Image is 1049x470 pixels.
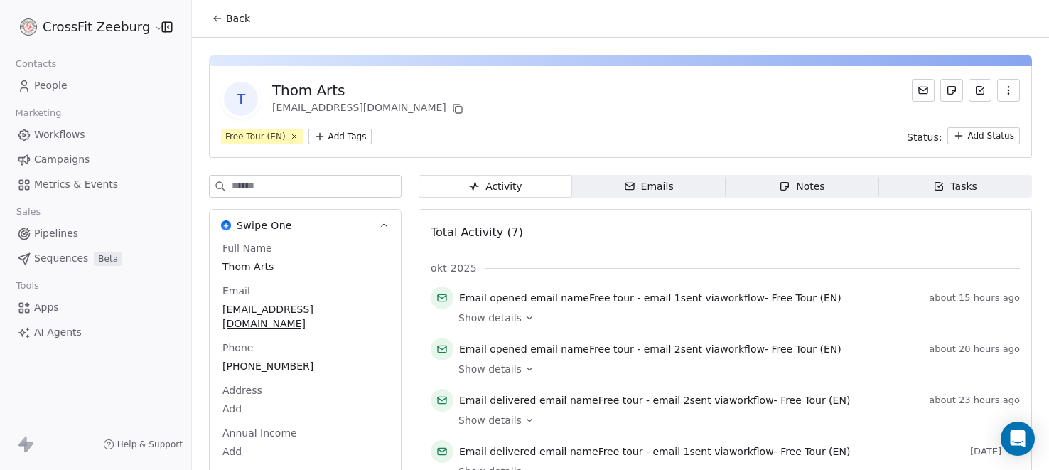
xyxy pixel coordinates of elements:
[589,343,681,355] span: Free tour - email 2
[780,446,850,457] span: Free Tour (EN)
[10,201,47,223] span: Sales
[458,362,1010,376] a: Show details
[598,395,690,406] span: Free tour - email 2
[237,218,292,233] span: Swipe One
[458,413,1010,427] a: Show details
[458,311,522,325] span: Show details
[221,220,231,230] img: Swipe One
[224,82,258,116] span: T
[624,179,674,194] div: Emails
[459,444,850,459] span: email name sent via workflow -
[222,359,388,373] span: [PHONE_NUMBER]
[10,275,45,297] span: Tools
[929,343,1020,355] span: about 20 hours ago
[459,291,841,305] span: email name sent via workflow -
[34,300,59,315] span: Apps
[933,179,977,194] div: Tasks
[459,446,536,457] span: Email delivered
[34,177,118,192] span: Metrics & Events
[771,343,841,355] span: Free Tour (EN)
[34,325,82,340] span: AI Agents
[11,222,180,245] a: Pipelines
[9,53,63,75] span: Contacts
[308,129,372,144] button: Add Tags
[459,393,850,407] span: email name sent via workflow -
[226,11,250,26] span: Back
[459,342,841,356] span: email name sent via workflow -
[458,362,522,376] span: Show details
[970,446,1020,457] span: [DATE]
[779,179,824,194] div: Notes
[220,284,253,298] span: Email
[43,18,150,36] span: CrossFit Zeeburg
[11,123,180,146] a: Workflows
[222,260,388,274] span: Thom Arts
[458,311,1010,325] a: Show details
[11,321,180,344] a: AI Agents
[11,148,180,171] a: Campaigns
[203,6,259,31] button: Back
[220,241,275,255] span: Full Name
[11,74,180,97] a: People
[929,395,1020,406] span: about 23 hours ago
[272,80,466,100] div: Thom Arts
[11,173,180,196] a: Metrics & Events
[117,439,183,450] span: Help & Support
[225,130,286,143] div: Free Tour (EN)
[459,395,536,406] span: Email delivered
[17,15,151,39] button: CrossFit Zeeburg
[589,292,681,304] span: Free tour - email 1
[94,252,122,266] span: Beta
[34,127,85,142] span: Workflows
[34,251,88,266] span: Sequences
[780,395,850,406] span: Free Tour (EN)
[210,210,401,241] button: Swipe OneSwipe One
[220,341,256,355] span: Phone
[771,292,841,304] span: Free Tour (EN)
[222,302,388,331] span: [EMAIL_ADDRESS][DOMAIN_NAME]
[431,261,477,275] span: okt 2025
[459,292,527,304] span: Email opened
[20,18,37,36] img: logo%20website.jpg
[947,127,1020,144] button: Add Status
[907,130,942,144] span: Status:
[11,247,180,270] a: SequencesBeta
[34,78,68,93] span: People
[222,444,388,459] span: Add
[34,226,78,241] span: Pipelines
[103,439,183,450] a: Help & Support
[220,426,300,440] span: Annual Income
[598,446,690,457] span: Free tour - email 1
[431,225,523,239] span: Total Activity (7)
[11,296,180,319] a: Apps
[220,383,265,397] span: Address
[929,292,1020,304] span: about 15 hours ago
[272,100,466,117] div: [EMAIL_ADDRESS][DOMAIN_NAME]
[1001,422,1035,456] div: Open Intercom Messenger
[459,343,527,355] span: Email opened
[222,402,388,416] span: Add
[9,102,68,124] span: Marketing
[34,152,90,167] span: Campaigns
[458,413,522,427] span: Show details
